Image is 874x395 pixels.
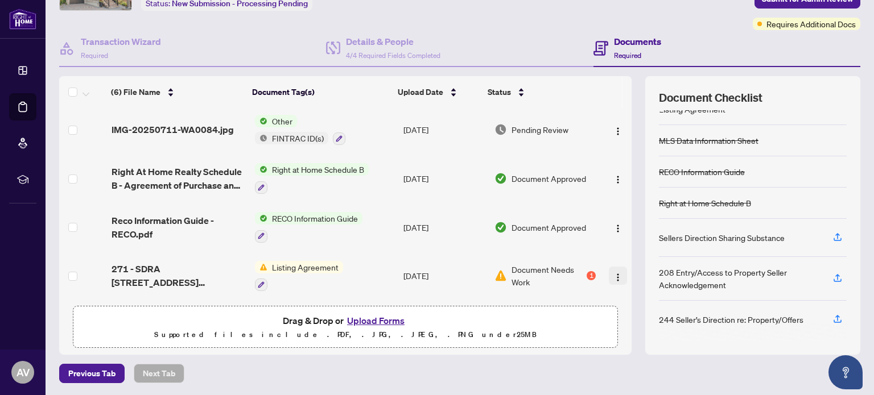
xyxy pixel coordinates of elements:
[346,51,440,60] span: 4/4 Required Fields Completed
[398,86,443,98] span: Upload Date
[59,364,125,383] button: Previous Tab
[81,51,108,60] span: Required
[81,35,161,48] h4: Transaction Wizard
[9,9,36,30] img: logo
[68,364,116,382] span: Previous Tab
[255,115,267,127] img: Status Icon
[255,212,362,243] button: Status IconRECO Information Guide
[512,123,568,136] span: Pending Review
[112,123,234,136] span: IMG-20250711-WA0084.jpg
[614,35,661,48] h4: Documents
[609,218,627,236] button: Logo
[609,120,627,139] button: Logo
[828,355,863,389] button: Open asap
[494,123,507,136] img: Document Status
[267,212,362,224] span: RECO Information Guide
[659,90,762,106] span: Document Checklist
[399,154,490,203] td: [DATE]
[112,262,245,289] span: 271 - SDRA [STREET_ADDRESS] Vaughan.pdf
[106,76,247,108] th: (6) File Name
[613,273,622,282] img: Logo
[659,266,819,291] div: 208 Entry/Access to Property Seller Acknowledgement
[609,169,627,188] button: Logo
[267,115,297,127] span: Other
[613,175,622,184] img: Logo
[267,163,369,176] span: Right at Home Schedule B
[255,261,343,292] button: Status IconListing Agreement
[494,269,507,282] img: Document Status
[488,86,511,98] span: Status
[399,106,490,155] td: [DATE]
[483,76,592,108] th: Status
[344,313,408,328] button: Upload Forms
[494,172,507,185] img: Document Status
[80,328,611,342] p: Supported files include .PDF, .JPG, .JPEG, .PNG under 25 MB
[346,35,440,48] h4: Details & People
[283,313,408,328] span: Drag & Drop or
[766,18,856,30] span: Requires Additional Docs
[659,165,745,178] div: RECO Information Guide
[494,221,507,234] img: Document Status
[613,127,622,136] img: Logo
[512,172,586,185] span: Document Approved
[112,214,245,241] span: Reco Information Guide - RECO.pdf
[255,163,369,194] button: Status IconRight at Home Schedule B
[255,132,267,144] img: Status Icon
[659,134,758,147] div: MLS Data Information Sheet
[111,86,160,98] span: (6) File Name
[587,271,596,280] div: 1
[614,51,641,60] span: Required
[659,313,803,326] div: 244 Seller’s Direction re: Property/Offers
[267,261,343,273] span: Listing Agreement
[609,267,627,285] button: Logo
[393,76,483,108] th: Upload Date
[248,76,394,108] th: Document Tag(s)
[512,221,586,234] span: Document Approved
[112,165,245,192] span: Right At Home Realty Schedule B - Agreement of Purchase and Sale.pdf
[255,163,267,176] img: Status Icon
[659,197,751,209] div: Right at Home Schedule B
[134,364,184,383] button: Next Tab
[17,364,30,380] span: AV
[399,203,490,252] td: [DATE]
[512,263,584,288] span: Document Needs Work
[267,132,328,144] span: FINTRAC ID(s)
[659,231,785,244] div: Sellers Direction Sharing Substance
[255,115,345,145] button: Status IconOtherStatus IconFINTRAC ID(s)
[73,306,617,348] span: Drag & Drop orUpload FormsSupported files include .PDF, .JPG, .JPEG, .PNG under25MB
[613,224,622,233] img: Logo
[255,261,267,273] img: Status Icon
[399,252,490,301] td: [DATE]
[255,212,267,224] img: Status Icon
